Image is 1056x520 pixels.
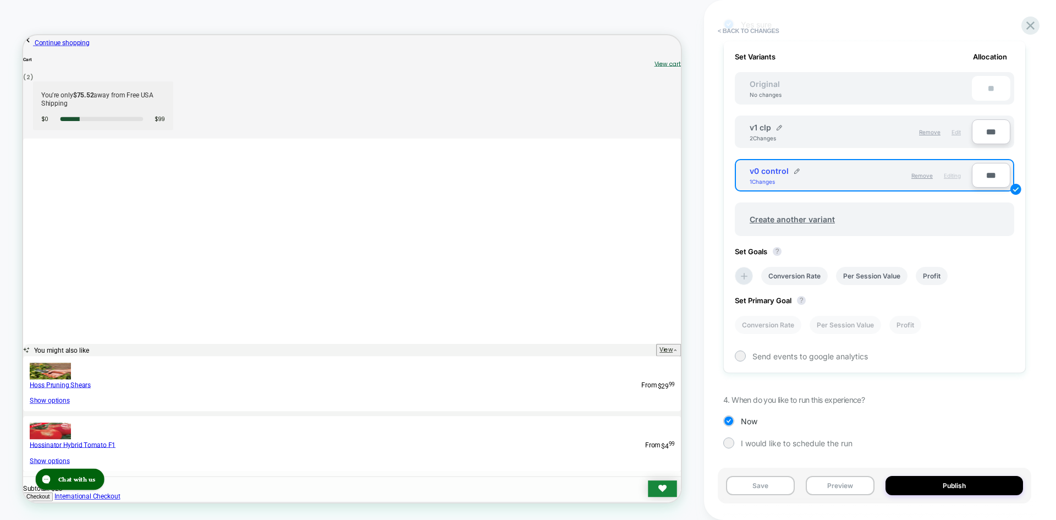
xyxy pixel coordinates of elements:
[9,461,90,472] a: Hoss Pruning Shears
[952,129,961,135] span: Edit
[750,123,771,132] span: v1 clp
[739,206,846,232] span: Create another variant
[973,52,1007,61] span: Allocation
[739,91,793,98] div: No changes
[9,482,62,492] a: Show options
[810,316,881,334] li: Per Session Value
[911,172,933,179] span: Remove
[723,395,865,404] span: 4. When do you like to run this experience?
[824,461,845,473] span: From
[9,437,64,459] img: Hoss Pruning Shears
[735,296,811,305] span: Set Primary Goal
[24,75,189,96] p: You’re only away from Free USA Shipping
[916,267,948,285] li: Profit
[886,476,1023,495] button: Publish
[836,267,908,285] li: Per Session Value
[849,414,866,425] div: View
[739,79,791,89] span: Original
[844,412,877,428] button: View
[741,439,853,448] span: I would like to schedule the run
[5,4,97,32] button: Open gorgias live chat
[750,166,789,176] span: v0 control
[861,461,868,469] sup: 99
[842,33,877,44] a: View cart
[735,316,801,334] li: Conversion Rate
[944,172,961,179] span: Editing
[750,178,783,185] div: 1 Changes
[797,296,806,305] button: ?
[752,352,868,361] span: Send events to google analytics
[15,5,89,15] span: Continue shopping
[773,247,782,256] button: ?
[806,476,875,495] button: Preview
[741,417,757,426] span: Now
[741,20,772,29] span: Yes sure
[777,125,782,130] img: edit
[846,461,868,473] span: $29
[36,13,85,24] h1: Chat with us
[735,247,787,256] span: Set Goals
[750,135,783,141] div: 2 Changes
[794,168,800,174] img: edit
[1010,184,1021,195] img: edit
[14,415,88,425] span: You might also like
[24,106,34,118] span: $0
[735,52,776,61] span: Set Variants
[712,22,785,40] button: < Back to changes
[67,75,94,85] strong: $75.52
[726,476,795,495] button: Save
[889,316,921,334] li: Profit
[175,106,189,118] span: $99
[761,267,828,285] li: Conversion Rate
[919,129,941,135] span: Remove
